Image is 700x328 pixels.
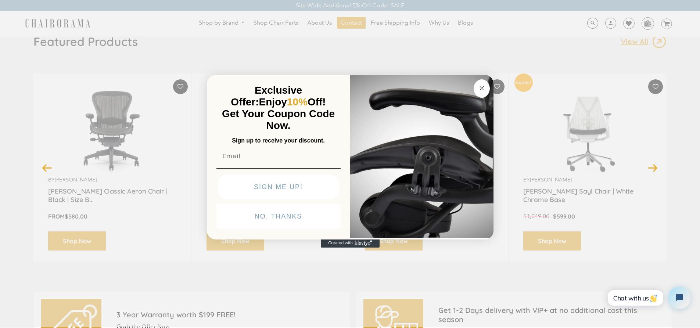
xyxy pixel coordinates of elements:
input: Email [216,149,341,164]
span: Sign up to receive your discount. [232,137,324,144]
span: Enjoy Off! [259,96,326,108]
button: Previous [41,161,54,174]
img: underline [216,168,341,169]
span: Exclusive Offer: [231,84,302,108]
span: Get Your Coupon Code Now. [222,108,335,131]
button: NO, THANKS [216,204,341,228]
span: 10% [287,96,308,108]
button: Next [646,161,659,174]
button: SIGN ME UP! [218,175,339,199]
img: 92d77583-a095-41f6-84e7-858462e0427a.jpeg [350,73,493,238]
button: Close dialog [474,79,490,98]
a: Created with Klaviyo - opens in a new tab [321,239,380,248]
iframe: Tidio Chat [600,281,697,315]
